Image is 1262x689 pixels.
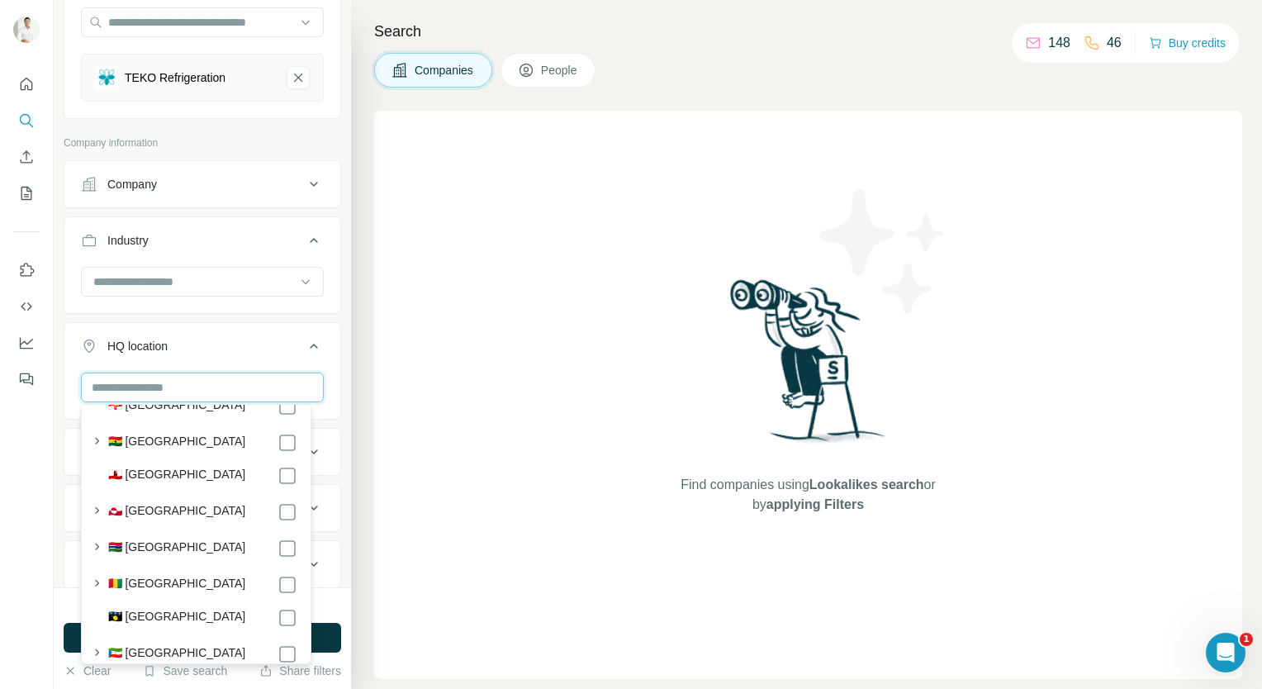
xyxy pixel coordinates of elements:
button: Run search [64,623,341,653]
label: 🇬🇶 [GEOGRAPHIC_DATA] [108,644,246,664]
iframe: Intercom live chat [1206,633,1245,672]
button: Use Surfe API [13,292,40,321]
div: HQ location [107,338,168,354]
span: applying Filters [766,497,864,511]
h4: Search [374,20,1242,43]
span: Lookalikes search [809,478,924,492]
img: Avatar [13,17,40,43]
p: Company information [64,135,341,150]
label: 🇬🇵 [GEOGRAPHIC_DATA] [108,608,246,628]
button: Use Surfe on LinkedIn [13,255,40,285]
span: People [541,62,579,78]
button: TEKO Refrigeration-remove-button [287,66,310,89]
label: 🇬🇮 [GEOGRAPHIC_DATA] [108,466,246,486]
label: 🇬🇬 [GEOGRAPHIC_DATA] [108,397,246,416]
p: 148 [1048,33,1070,53]
div: Company [107,176,157,192]
button: Feedback [13,364,40,394]
img: Surfe Illustration - Stars [809,177,957,325]
button: Industry [64,221,340,267]
img: Surfe Illustration - Woman searching with binoculars [723,275,894,459]
label: 🇬🇭 [GEOGRAPHIC_DATA] [108,433,246,453]
label: 🇬🇱 [GEOGRAPHIC_DATA] [108,502,246,522]
button: Share filters [259,663,341,679]
button: Company [64,164,340,204]
button: My lists [13,178,40,208]
button: Employees (size) [64,488,340,528]
button: Dashboard [13,328,40,358]
button: Buy credits [1149,31,1226,55]
span: 1 [1240,633,1253,646]
div: TEKO Refrigeration [125,69,225,86]
button: Quick start [13,69,40,99]
button: HQ location [64,326,340,373]
button: Enrich CSV [13,142,40,172]
span: Find companies using or by [676,475,940,515]
img: TEKO Refrigeration-logo [95,66,118,89]
button: Save search [143,663,227,679]
button: Search [13,106,40,135]
label: 🇬🇲 [GEOGRAPHIC_DATA] [108,539,246,558]
p: 46 [1107,33,1122,53]
button: Technologies [64,544,340,584]
div: Industry [107,232,149,249]
button: Annual revenue ($) [64,432,340,472]
label: 🇬🇳 [GEOGRAPHIC_DATA] [108,575,246,595]
span: Companies [415,62,475,78]
button: Clear [64,663,111,679]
